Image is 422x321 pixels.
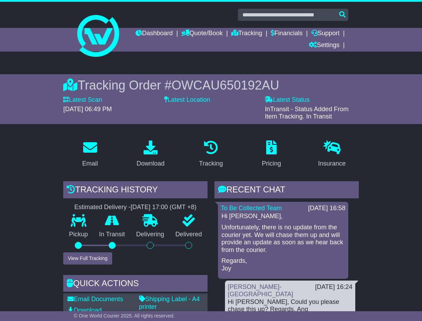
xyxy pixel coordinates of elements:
[63,96,102,104] label: Latest Scan
[63,275,208,294] div: Quick Actions
[63,78,358,93] div: Tracking Order #
[63,231,93,238] p: Pickup
[136,28,173,40] a: Dashboard
[318,159,346,168] div: Insurance
[172,78,279,92] span: OWCAU650192AU
[63,252,112,265] button: View Full Tracking
[63,204,208,211] div: Estimated Delivery -
[170,231,208,238] p: Delivered
[221,205,282,212] a: To Be Collected Team
[67,296,123,303] a: Email Documents
[195,138,227,171] a: Tracking
[221,257,345,272] p: Regards, Joy
[139,296,200,310] a: Shipping Label - A4 printer
[131,204,197,211] div: [DATE] 17:00 (GMT +8)
[137,159,165,168] div: Download
[214,181,359,200] div: RECENT CHAT
[93,231,130,238] p: In Transit
[82,159,98,168] div: Email
[221,224,345,254] p: Unfortunately, there is no update from the courier yet. We will chase them up and will provide an...
[257,138,286,171] a: Pricing
[271,28,303,40] a: Financials
[315,283,352,291] div: [DATE] 16:24
[228,283,293,298] a: [PERSON_NAME]-[GEOGRAPHIC_DATA]
[221,213,345,220] p: Hi [PERSON_NAME],
[262,159,281,168] div: Pricing
[74,313,175,319] span: © One World Courier 2025. All rights reserved.
[308,205,345,212] div: [DATE] 16:58
[78,138,102,171] a: Email
[199,159,223,168] div: Tracking
[265,106,348,120] span: InTransit - Status Added From Item Tracking. In Transit
[265,96,310,104] label: Latest Status
[231,28,262,40] a: Tracking
[311,28,340,40] a: Support
[63,106,112,113] span: [DATE] 06:49 PM
[309,40,340,52] a: Settings
[131,231,170,238] p: Delivering
[164,96,210,104] label: Latest Location
[181,28,223,40] a: Quote/Book
[228,298,352,313] div: Hi [PERSON_NAME], Could you please chase this up? Regards, Ang
[132,138,169,171] a: Download
[63,181,208,200] div: Tracking history
[314,138,350,171] a: Insurance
